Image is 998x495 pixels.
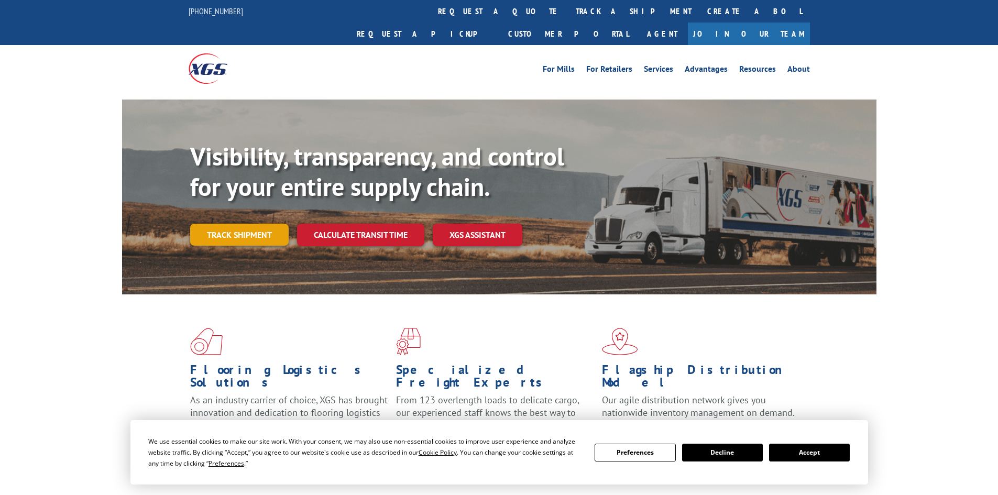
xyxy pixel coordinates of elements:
a: Track shipment [190,224,289,246]
span: Preferences [209,459,244,468]
h1: Specialized Freight Experts [396,364,594,394]
a: [PHONE_NUMBER] [189,6,243,16]
span: As an industry carrier of choice, XGS has brought innovation and dedication to flooring logistics... [190,394,388,431]
h1: Flagship Distribution Model [602,364,800,394]
h1: Flooring Logistics Solutions [190,364,388,394]
button: Preferences [595,444,675,461]
a: Customer Portal [500,23,637,45]
button: Decline [682,444,763,461]
div: Cookie Consent Prompt [130,420,868,485]
a: Resources [739,65,776,76]
a: Request a pickup [349,23,500,45]
a: Services [644,65,673,76]
a: Join Our Team [688,23,810,45]
div: We use essential cookies to make our site work. With your consent, we may also use non-essential ... [148,436,582,469]
img: xgs-icon-flagship-distribution-model-red [602,328,638,355]
p: From 123 overlength loads to delicate cargo, our experienced staff knows the best way to move you... [396,394,594,441]
img: xgs-icon-total-supply-chain-intelligence-red [190,328,223,355]
a: Advantages [685,65,728,76]
a: Agent [637,23,688,45]
a: For Mills [543,65,575,76]
button: Accept [769,444,850,461]
a: Calculate transit time [297,224,424,246]
a: XGS ASSISTANT [433,224,522,246]
a: For Retailers [586,65,632,76]
span: Cookie Policy [419,448,457,457]
a: About [787,65,810,76]
b: Visibility, transparency, and control for your entire supply chain. [190,140,564,203]
img: xgs-icon-focused-on-flooring-red [396,328,421,355]
span: Our agile distribution network gives you nationwide inventory management on demand. [602,394,795,419]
